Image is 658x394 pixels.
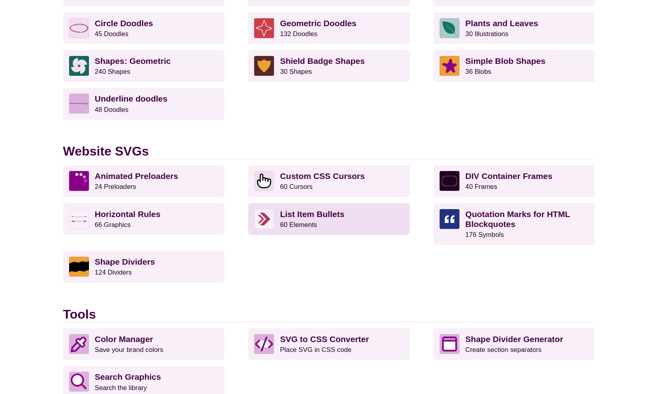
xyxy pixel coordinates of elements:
strong: SVG to CSS Converter [280,334,369,344]
a: Horizontal Rules66 Graphics [63,203,225,235]
a: Shapes: Geometric240 Shapes [63,50,225,82]
a: Shield Badge Shapes30 Shapes [248,50,410,82]
small: Save your brand colors [95,346,164,354]
strong: Plants and Leaves [465,19,538,28]
strong: DIV Container Frames [465,171,552,181]
strong: Underline doodles [95,94,168,103]
small: 40 Frames [465,183,497,190]
img: Arrowhead caps on a horizontal rule line [69,209,89,229]
img: vector leaf [440,18,459,38]
strong: Quotation Marks for HTML Blockquotes [465,209,570,229]
small: 60 Elements [280,221,317,229]
a: Shape Dividers124 Dividers [63,251,225,283]
small: 24 Preloaders [95,183,136,190]
strong: List Item Bullets [280,209,344,219]
strong: Geometric Doodles [280,19,357,28]
a: Plants and Leaves30 Illustrations [434,12,595,44]
small: Create section separators [465,346,542,354]
img: svg double circle [69,18,89,38]
small: 30 Shapes [280,68,312,75]
strong: Circle Doodles [95,19,153,28]
small: 176 Symbols [465,231,504,238]
small: Place SVG in CSS code [280,346,351,354]
strong: Animated Preloaders [95,171,178,181]
a: Animated Preloaders24 Preloaders [63,165,225,197]
img: starfish blob [440,56,459,76]
img: open quotation mark square and round [440,209,459,229]
a: SVG to CSS Converter Place SVG in CSS code [248,328,410,360]
small: Search the library [95,384,147,392]
h2: Website SVGs [63,144,595,159]
a: Shape Divider Generator Create section separators [434,328,595,360]
strong: Shield Badge Shapes [280,56,365,65]
small: 36 Blobs [465,68,491,75]
img: hand-drawn underline waves [69,94,89,113]
img: Hand pointer icon [254,171,274,191]
small: 124 Dividers [95,269,132,276]
a: Color Manager Save your brand colors [63,328,225,360]
small: 30 Illustrations [465,30,508,38]
img: pinwheel shape made of half circles over green background [69,56,89,76]
strong: Horizontal Rules [95,209,161,219]
a: Geometric Doodles132 Doodles [248,12,410,44]
a: Simple Blob Shapes36 Blobs [434,50,595,82]
a: Circle Doodles45 Doodles [63,12,225,44]
small: 240 Shapes [95,68,131,75]
small: 60 Cursors [280,183,313,190]
img: spinning loading animation fading dots in circle [69,171,89,191]
img: hand-drawn star outline doodle [254,18,274,38]
strong: Color Manager [95,334,153,344]
strong: Simple Blob Shapes [465,56,546,65]
h2: Tools [63,307,595,322]
strong: Shapes: Geometric [95,56,171,65]
small: 66 Graphics [95,221,131,229]
a: Underline doodles48 Doodles [63,88,225,119]
img: Shield Badge Shape [254,56,274,76]
a: Quotation Marks for HTML Blockquotes176 Symbols [434,203,595,245]
strong: Shape Dividers [95,257,155,266]
strong: Custom CSS Cursors [280,171,365,181]
small: 132 Doodles [280,30,317,38]
img: fancy vintage frame [440,171,459,191]
img: Waves section divider [69,257,89,277]
a: Custom CSS Cursors60 Cursors [248,165,410,197]
img: Dual chevrons icon [254,209,274,229]
small: 48 Doodles [95,106,129,113]
a: List Item Bullets60 Elements [248,203,410,235]
strong: Search Graphics [95,372,161,381]
strong: Shape Divider Generator [465,334,563,344]
small: 45 Doodles [95,30,129,38]
a: DIV Container Frames40 Frames [434,165,595,197]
